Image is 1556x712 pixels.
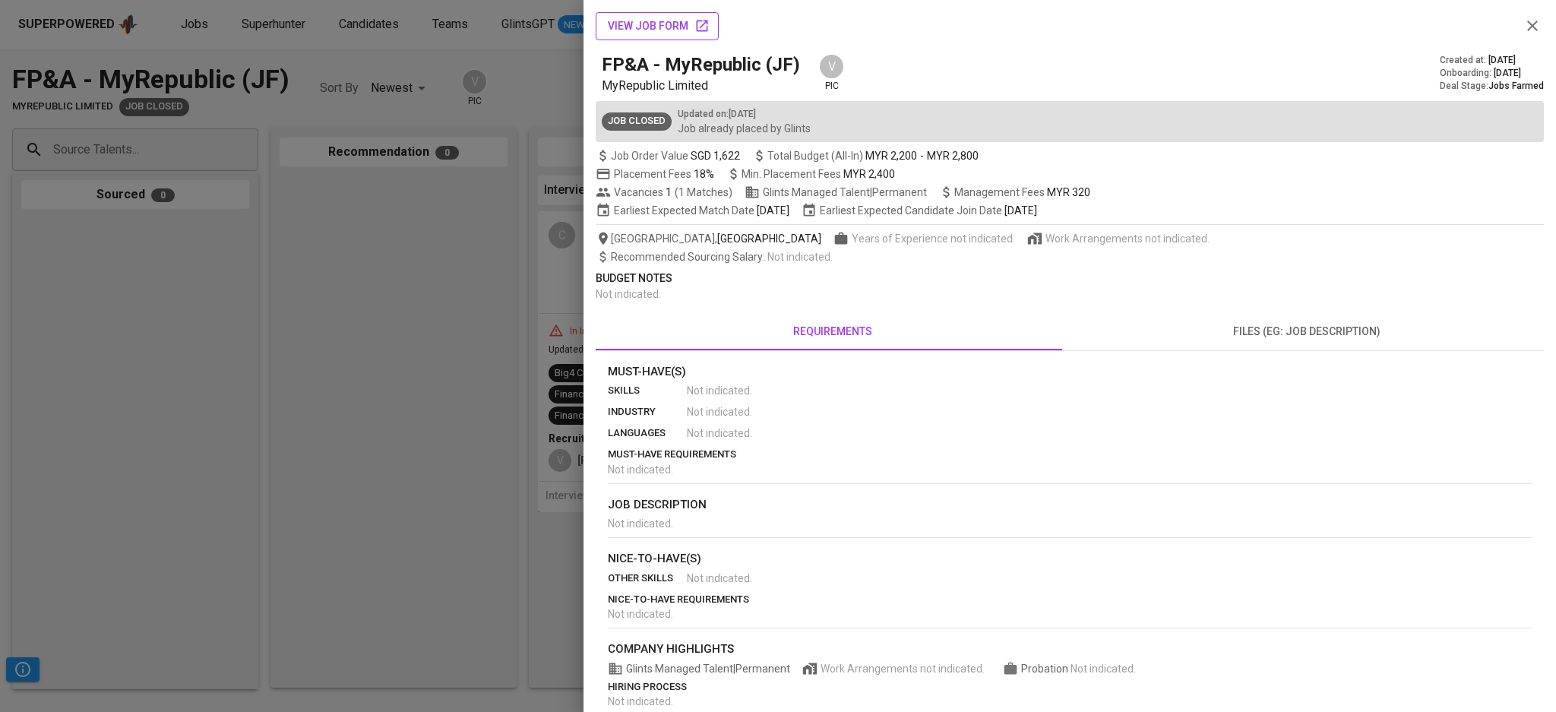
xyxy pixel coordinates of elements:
[596,148,740,163] span: Job Order Value
[757,203,789,218] span: [DATE]
[1440,54,1544,67] div: Created at :
[852,231,1015,246] span: Years of Experience not indicated.
[608,592,1532,607] p: nice-to-have requirements
[843,168,895,180] span: MYR 2,400
[802,203,1037,218] span: Earliest Expected Candidate Join Date
[605,322,1061,341] span: requirements
[927,148,979,163] span: MYR 2,800
[596,203,789,218] span: Earliest Expected Match Date
[608,17,707,36] span: view job form
[608,695,673,707] span: Not indicated .
[1079,322,1535,341] span: files (eg: job description)
[608,363,1532,381] p: Must-Have(s)
[596,288,661,300] span: Not indicated .
[611,251,767,263] span: Recommended Sourcing Salary :
[614,168,714,180] span: Placement Fees
[602,114,672,128] span: Job Closed
[742,168,895,180] span: Min. Placement Fees
[745,185,927,200] span: Glints Managed Talent | Permanent
[596,12,719,40] button: view job form
[608,404,687,419] p: industry
[602,78,708,93] span: MyRepublic Limited
[602,52,800,77] h5: FP&A - MyRepublic (JF)
[608,571,687,586] p: other skills
[596,185,732,200] span: Vacancies ( 1 Matches )
[608,608,673,620] span: Not indicated .
[608,517,673,530] span: Not indicated .
[752,148,979,163] span: Total Budget (All-In)
[818,53,845,93] div: pic
[1021,663,1071,675] span: Probation
[1440,80,1544,93] div: Deal Stage :
[608,447,1532,462] p: must-have requirements
[1045,231,1210,246] span: Work Arrangements not indicated.
[1494,67,1521,80] span: [DATE]
[687,404,752,419] span: Not indicated .
[608,383,687,398] p: skills
[1440,67,1544,80] div: Onboarding :
[687,383,752,398] span: Not indicated .
[1047,186,1090,198] span: MYR 320
[954,186,1090,198] span: Management Fees
[608,641,1532,658] p: company highlights
[865,148,917,163] span: MYR 2,200
[767,251,833,263] span: Not indicated .
[818,53,845,80] div: V
[691,148,740,163] span: SGD 1,622
[1004,203,1037,218] span: [DATE]
[920,148,924,163] span: -
[608,661,790,676] span: Glints Managed Talent | Permanent
[694,168,714,180] span: 18%
[687,571,752,586] span: Not indicated .
[821,661,985,676] span: Work Arrangements not indicated.
[608,679,1532,695] p: hiring process
[1488,81,1544,91] span: Jobs Farmed
[608,464,673,476] span: Not indicated .
[663,185,672,200] span: 1
[608,426,687,441] p: languages
[596,271,1544,286] p: Budget Notes
[687,426,752,441] span: Not indicated .
[678,121,811,136] p: Job already placed by Glints
[717,231,821,246] span: [GEOGRAPHIC_DATA]
[596,231,821,246] span: [GEOGRAPHIC_DATA] ,
[608,550,1532,568] p: nice-to-have(s)
[608,496,1532,514] p: job description
[1071,663,1136,675] span: Not indicated .
[1488,54,1516,67] span: [DATE]
[678,107,811,121] p: Updated on : [DATE]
